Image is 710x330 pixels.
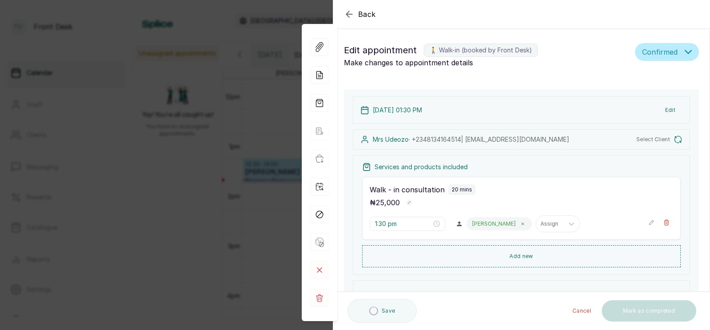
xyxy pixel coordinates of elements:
p: Make changes to appointment details [344,57,631,68]
p: Mrs Udeozo · [373,135,569,144]
span: Select Client [636,136,670,143]
input: Select time [375,219,432,229]
p: [PERSON_NAME] [472,220,516,227]
span: 25,000 [376,198,400,207]
button: Mark as completed [602,300,696,322]
button: Add new [362,245,681,267]
button: Save [347,299,417,323]
button: Back [344,9,376,20]
button: Confirmed [635,43,699,61]
p: Walk - in consultation [370,184,445,195]
label: 🚶 Walk-in (booked by Front Desk) [424,44,538,57]
span: Confirmed [642,47,678,57]
p: 20 mins [452,186,472,193]
button: Cancel [565,300,598,322]
p: ₦ [370,197,400,208]
button: Select Client [636,135,682,144]
span: Back [358,9,376,20]
span: +234 8134164514 | [EMAIL_ADDRESS][DOMAIN_NAME] [412,135,569,143]
span: Edit appointment [344,43,417,57]
p: [DATE] 01:30 PM [373,106,422,115]
button: Edit [658,102,682,118]
p: Services and products included [375,163,468,171]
